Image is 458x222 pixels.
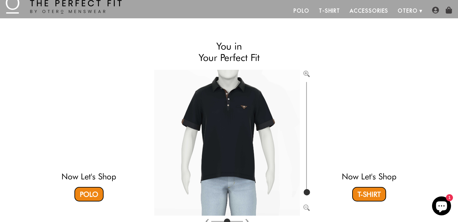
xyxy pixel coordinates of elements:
[303,71,310,77] img: Zoom in
[393,3,423,18] a: Otero
[432,7,439,14] img: user-account-icon.png
[445,7,452,14] img: shopping-bag-icon.png
[430,196,453,217] inbox-online-store-chat: Shopify online store chat
[154,40,304,63] h2: You in Your Perfect Fit
[345,3,393,18] a: Accessories
[314,3,345,18] a: T-Shirt
[303,70,310,76] button: Zoom in
[61,171,116,181] a: Now Let's Shop
[289,3,314,18] a: Polo
[342,171,397,181] a: Now Let's Shop
[74,187,104,201] a: Polo
[352,187,386,201] a: T-Shirt
[303,203,310,210] button: Zoom out
[303,205,310,211] img: Zoom out
[154,70,300,216] img: Brand%2fOtero%2f10004-v2-R%2f54%2f5-M%2fAv%2f29e026ab-7dea-11ea-9f6a-0e35f21fd8c2%2fBlack%2f1%2ff...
